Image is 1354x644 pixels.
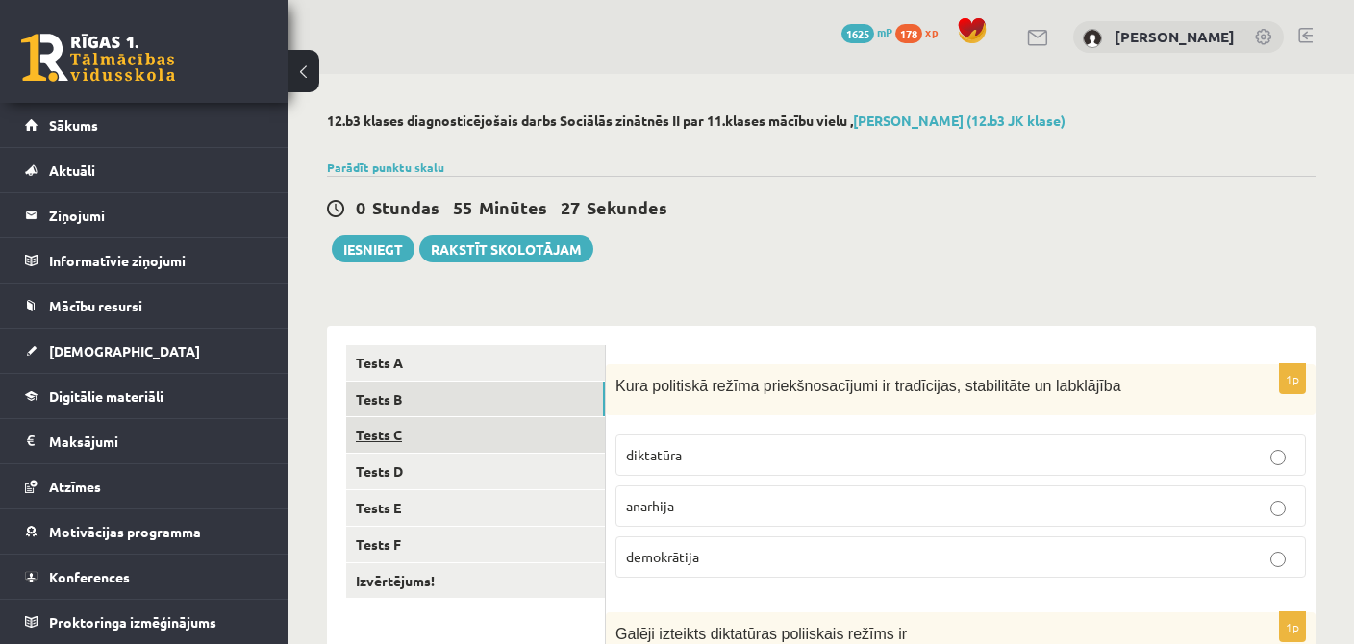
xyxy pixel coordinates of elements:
a: Proktoringa izmēģinājums [25,600,264,644]
span: mP [877,24,892,39]
span: diktatūra [626,446,682,463]
span: Sekundes [587,196,667,218]
a: Digitālie materiāli [25,374,264,418]
span: 55 [453,196,472,218]
span: 178 [895,24,922,43]
a: Tests E [346,490,605,526]
span: Aktuāli [49,161,95,179]
span: xp [925,24,938,39]
span: 27 [561,196,580,218]
a: Ziņojumi [25,193,264,237]
span: Proktoringa izmēģinājums [49,613,216,631]
a: 178 xp [895,24,947,39]
span: demokrātija [626,548,699,565]
span: Digitālie materiāli [49,387,163,405]
p: 1p [1279,611,1306,642]
input: demokrātija [1270,552,1286,567]
p: 1p [1279,363,1306,394]
a: Izvērtējums! [346,563,605,599]
input: anarhija [1270,501,1286,516]
a: [DEMOGRAPHIC_DATA] [25,329,264,373]
span: [DEMOGRAPHIC_DATA] [49,342,200,359]
span: Kura politiskā režīma priekšnosacījumi ir tradīcijas, stabilitāte un labklājība [615,378,1121,394]
a: 1625 mP [841,24,892,39]
span: Minūtes [479,196,547,218]
a: Motivācijas programma [25,509,264,554]
input: diktatūra [1270,450,1286,465]
a: Tests F [346,527,605,562]
a: Parādīt punktu skalu [327,160,444,175]
legend: Informatīvie ziņojumi [49,238,264,283]
a: Atzīmes [25,464,264,508]
span: Stundas [372,196,439,218]
a: [PERSON_NAME] (12.b3 JK klase) [853,111,1066,129]
legend: Maksājumi [49,419,264,463]
a: [PERSON_NAME] [1115,27,1235,46]
span: Konferences [49,568,130,585]
span: 0 [356,196,365,218]
span: Sākums [49,116,98,134]
a: Rīgas 1. Tālmācības vidusskola [21,34,175,82]
a: Mācību resursi [25,284,264,328]
h2: 12.b3 klases diagnosticējošais darbs Sociālās zinātnēs II par 11.klases mācību vielu , [327,112,1316,129]
a: Aktuāli [25,148,264,192]
span: Galēji izteikts diktatūras poliiskais režīms ir [615,626,907,642]
a: Tests C [346,417,605,453]
a: Konferences [25,555,264,599]
img: Maija Solovjova [1083,29,1102,48]
span: Mācību resursi [49,297,142,314]
span: anarhija [626,497,674,514]
span: Motivācijas programma [49,523,201,540]
a: Tests D [346,454,605,489]
span: Atzīmes [49,478,101,495]
a: Maksājumi [25,419,264,463]
span: 1625 [841,24,874,43]
a: Tests B [346,382,605,417]
a: Tests A [346,345,605,381]
button: Iesniegt [332,235,414,262]
legend: Ziņojumi [49,193,264,237]
a: Sākums [25,103,264,147]
a: Informatīvie ziņojumi [25,238,264,283]
a: Rakstīt skolotājam [419,235,593,262]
